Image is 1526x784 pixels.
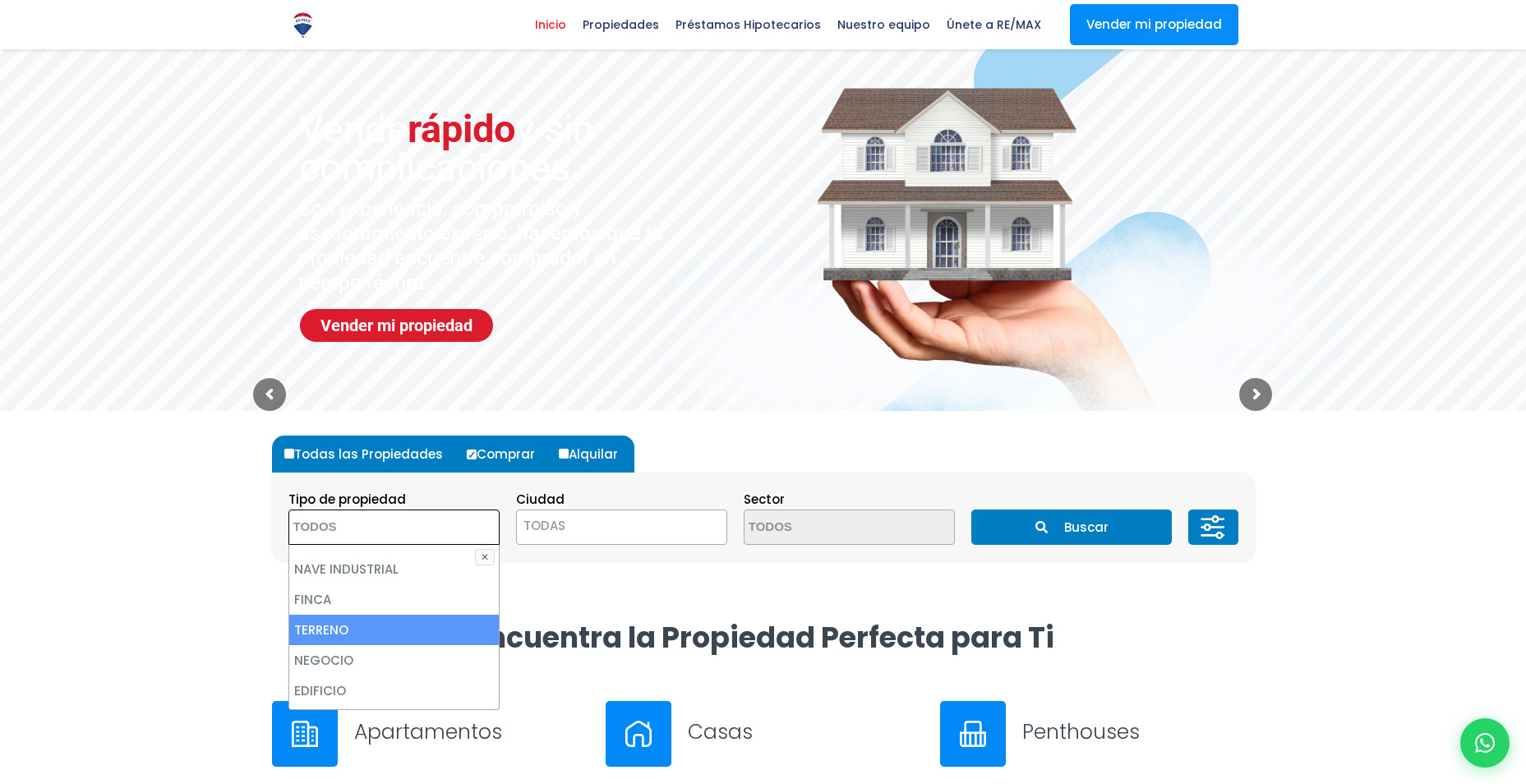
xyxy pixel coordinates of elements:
li: NEGOCIO [289,645,499,676]
span: TODAS [523,517,565,534]
li: NAVE INDUSTRIAL [289,554,499,584]
span: Inicio [527,12,574,37]
img: Logo de REMAX [288,11,317,39]
label: Todas las Propiedades [280,436,459,473]
a: Apartamentos [272,701,587,767]
span: TODAS [516,510,727,545]
span: Ciudad [516,491,565,508]
sr7-txt: Con experiencia, compromiso y asesoramiento experto, hacemos que tu propiedad encuentre comprador... [298,196,675,295]
sr7-txt: Vende y sin complicaciones [299,109,708,187]
strong: Encuentra la Propiedad Perfecta para Ti [472,617,1054,657]
span: Nuestro equipo [829,12,938,37]
label: Alquilar [555,436,634,473]
h3: Casas [688,717,920,746]
span: rápido [408,106,516,151]
li: FINCA [289,584,499,615]
span: Tipo de propiedad [288,491,406,508]
a: Penthouses [940,701,1255,767]
span: Propiedades [574,12,667,37]
h3: Penthouses [1022,717,1255,746]
a: Vender mi propiedad [1070,4,1238,45]
textarea: Search [745,510,904,546]
li: TERRENO [289,615,499,645]
input: Comprar [467,450,477,459]
button: Buscar [971,510,1172,545]
textarea: Search [289,510,449,546]
label: Comprar [463,436,551,473]
li: TURíSTICO [289,706,499,736]
span: Préstamos Hipotecarios [667,12,829,37]
input: Todas las Propiedades [284,449,294,459]
a: Vender mi propiedad [300,309,493,342]
span: TODAS [517,514,726,537]
h3: Apartamentos [354,717,587,746]
a: Casas [606,701,920,767]
input: Alquilar [559,449,569,459]
span: Únete a RE/MAX [938,12,1049,37]
button: ✕ [475,549,495,565]
li: EDIFICIO [289,676,499,706]
span: Sector [744,491,785,508]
